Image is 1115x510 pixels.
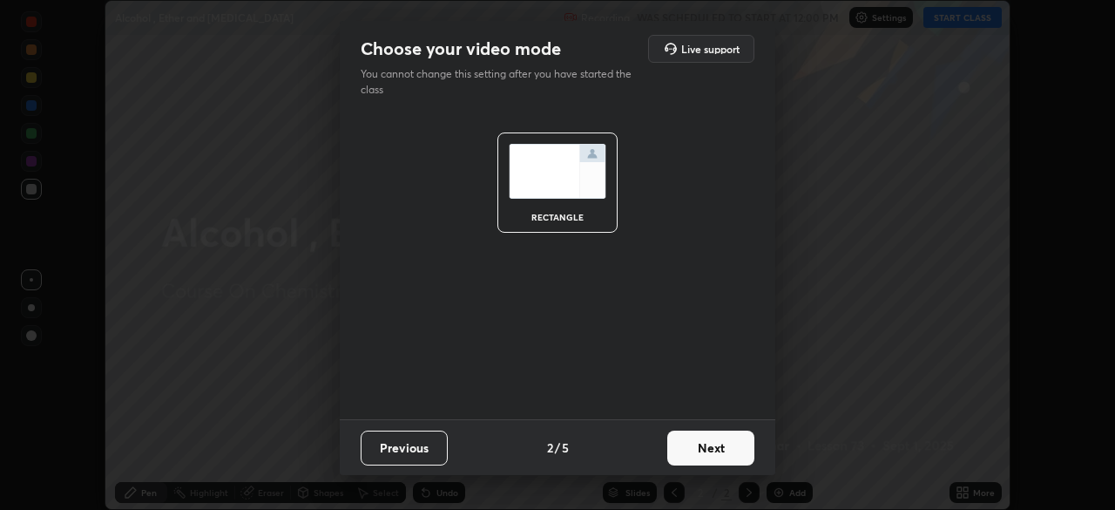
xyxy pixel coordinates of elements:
[547,439,553,457] h4: 2
[361,431,448,466] button: Previous
[667,431,754,466] button: Next
[509,144,606,199] img: normalScreenIcon.ae25ed63.svg
[523,213,592,221] div: rectangle
[361,66,643,98] p: You cannot change this setting after you have started the class
[562,439,569,457] h4: 5
[681,44,740,54] h5: Live support
[361,37,561,60] h2: Choose your video mode
[555,439,560,457] h4: /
